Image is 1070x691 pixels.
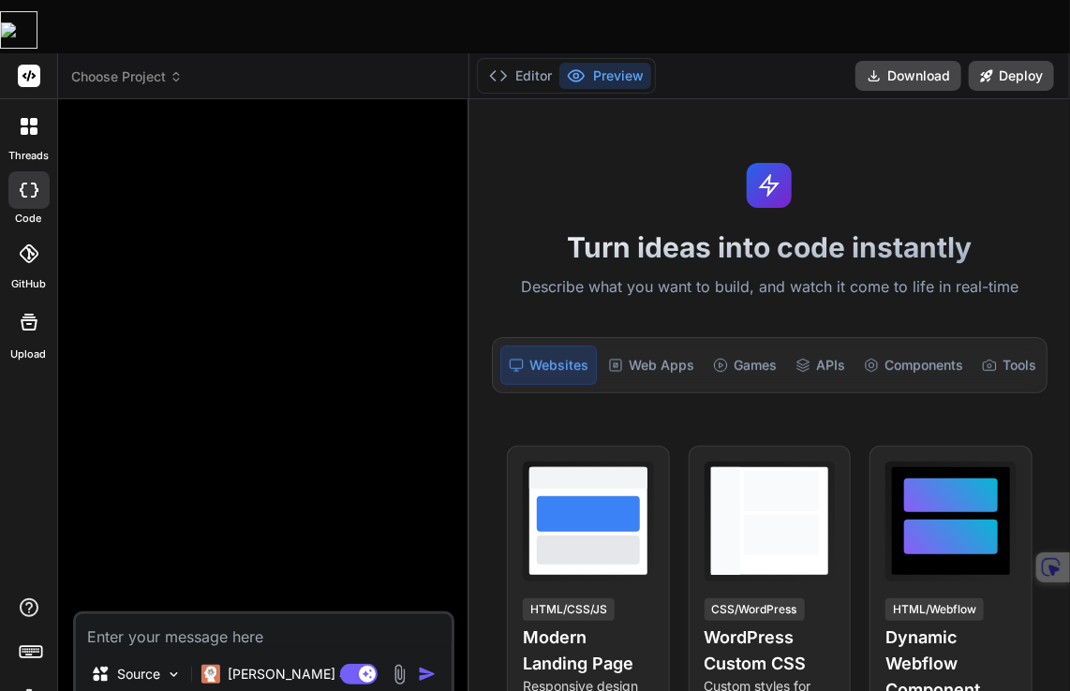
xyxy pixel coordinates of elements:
div: Web Apps [601,345,702,385]
div: CSS/WordPress [705,598,805,621]
p: [PERSON_NAME] 4 S.. [228,665,367,684]
button: Deploy [969,61,1054,91]
label: Upload [11,346,47,362]
h1: Turn ideas into code instantly [481,230,1059,264]
div: Websites [500,345,597,385]
div: HTML/CSS/JS [523,598,615,621]
div: Components [856,345,971,385]
img: Pick Models [166,667,182,683]
div: HTML/Webflow [885,598,984,621]
span: Choose Project [71,67,183,86]
label: code [16,211,42,227]
div: APIs [788,345,853,385]
div: Games [706,345,784,385]
img: icon [418,665,437,684]
label: threads [8,148,49,164]
p: Source [117,665,160,684]
button: Download [855,61,961,91]
button: Preview [559,63,651,89]
img: Claude 4 Sonnet [201,665,220,684]
h4: WordPress Custom CSS [705,625,836,677]
p: Describe what you want to build, and watch it come to life in real-time [481,275,1059,300]
h4: Modern Landing Page [523,625,654,677]
img: attachment [389,664,410,685]
div: Tools [974,345,1044,385]
label: GitHub [11,276,46,292]
button: Editor [482,63,559,89]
